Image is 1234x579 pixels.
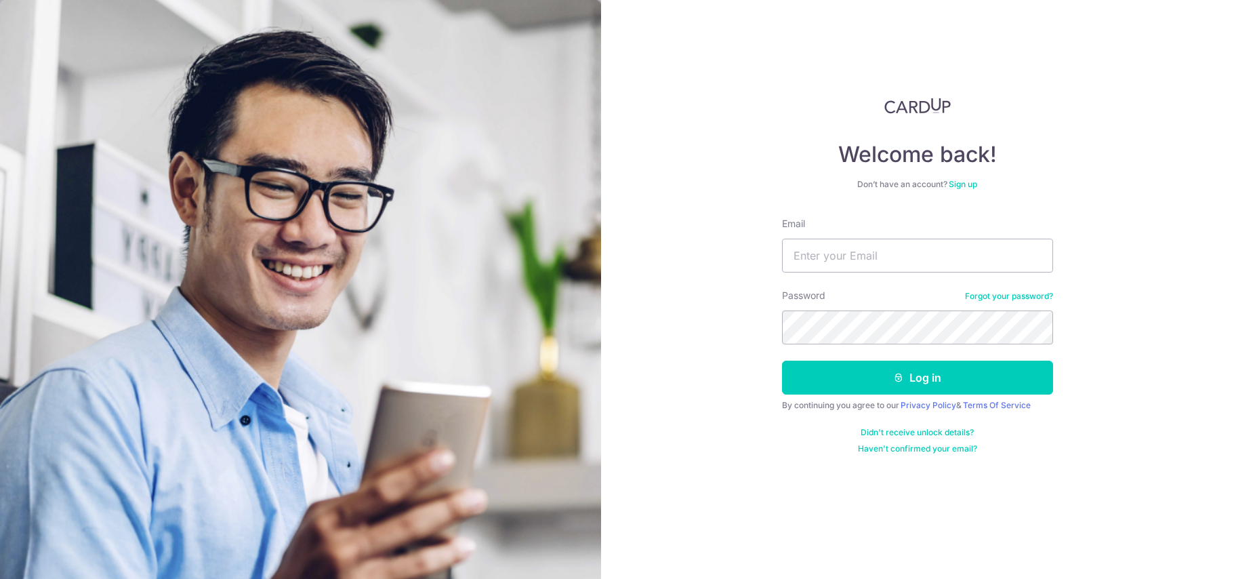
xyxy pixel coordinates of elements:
button: Log in [782,361,1053,395]
a: Sign up [949,179,977,189]
div: Don’t have an account? [782,179,1053,190]
div: By continuing you agree to our & [782,400,1053,411]
a: Privacy Policy [901,400,956,410]
img: CardUp Logo [884,98,951,114]
label: Email [782,217,805,231]
a: Terms Of Service [963,400,1031,410]
a: Haven't confirmed your email? [858,443,977,454]
label: Password [782,289,825,302]
h4: Welcome back! [782,141,1053,168]
a: Forgot your password? [965,291,1053,302]
input: Enter your Email [782,239,1053,273]
a: Didn't receive unlock details? [861,427,974,438]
